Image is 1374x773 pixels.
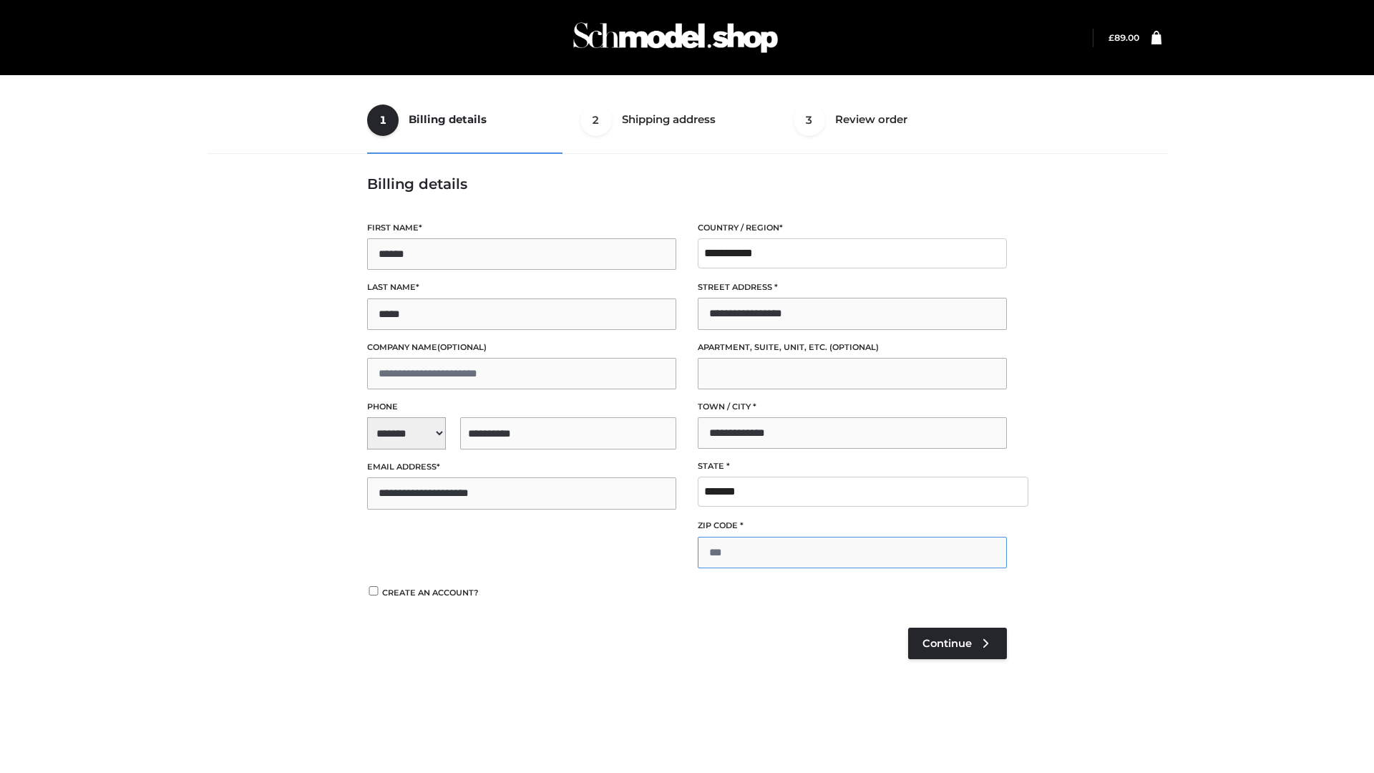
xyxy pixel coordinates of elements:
span: £ [1109,32,1114,43]
label: Street address [698,281,1007,294]
span: Create an account? [382,588,479,598]
label: First name [367,221,676,235]
label: Email address [367,460,676,474]
a: £89.00 [1109,32,1139,43]
a: Continue [908,628,1007,659]
label: State [698,460,1007,473]
label: Country / Region [698,221,1007,235]
img: Schmodel Admin 964 [568,9,783,66]
label: ZIP Code [698,519,1007,533]
span: (optional) [829,342,879,352]
label: Last name [367,281,676,294]
label: Town / City [698,400,1007,414]
label: Phone [367,400,676,414]
h3: Billing details [367,175,1007,193]
bdi: 89.00 [1109,32,1139,43]
label: Company name [367,341,676,354]
input: Create an account? [367,586,380,595]
label: Apartment, suite, unit, etc. [698,341,1007,354]
span: Continue [922,637,972,650]
span: (optional) [437,342,487,352]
